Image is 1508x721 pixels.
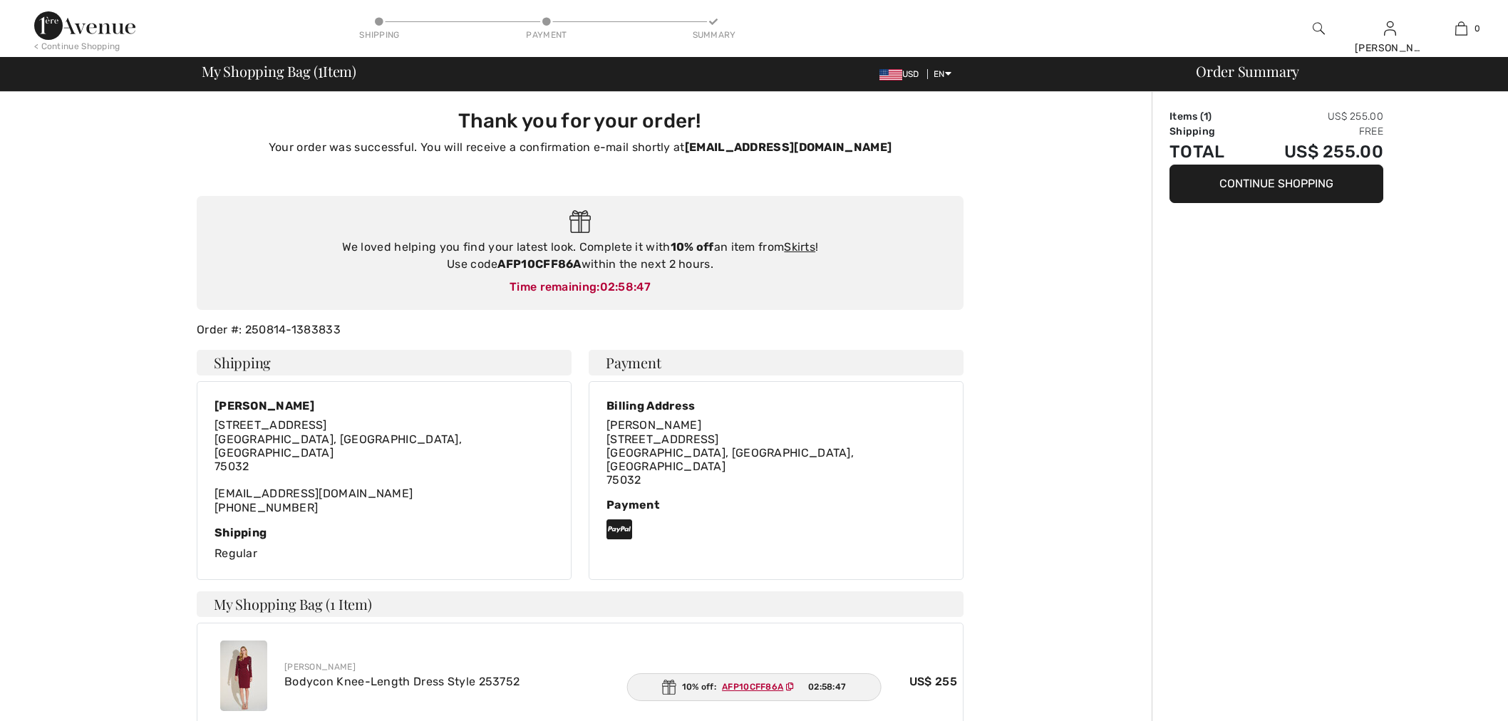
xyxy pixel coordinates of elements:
[1246,109,1383,124] td: US$ 255.00
[1384,20,1396,37] img: My Info
[693,28,735,41] div: Summary
[671,240,714,254] strong: 10% off
[215,418,462,473] span: [STREET_ADDRESS] [GEOGRAPHIC_DATA], [GEOGRAPHIC_DATA], [GEOGRAPHIC_DATA] 75032
[1246,124,1383,139] td: Free
[215,418,554,514] div: [EMAIL_ADDRESS][DOMAIN_NAME] [PHONE_NUMBER]
[215,526,554,539] div: Shipping
[284,675,520,688] a: Bodycon Knee-Length Dress Style 253752
[784,240,815,254] a: Skirts
[497,257,581,271] strong: AFP10CFF86A
[188,321,972,338] div: Order #: 250814-1383833
[627,673,882,701] div: 10% off:
[1169,165,1383,203] button: Continue Shopping
[220,640,267,711] img: Bodycon Knee-Length Dress Style 253752
[589,350,964,375] h4: Payment
[211,279,949,296] div: Time remaining:
[722,682,783,692] ins: AFP10CFF86A
[358,28,401,41] div: Shipping
[1384,21,1396,35] a: Sign In
[318,61,323,79] span: 1
[205,109,955,133] h3: Thank you for your order!
[909,673,957,690] span: US$ 255
[934,69,951,79] span: EN
[569,210,592,234] img: Gift.svg
[1455,20,1467,37] img: My Bag
[34,11,135,40] img: 1ère Avenue
[215,399,554,413] div: [PERSON_NAME]
[1355,41,1425,56] div: [PERSON_NAME]
[1313,20,1325,37] img: search the website
[662,680,676,695] img: Gift.svg
[606,498,946,512] div: Payment
[606,418,701,432] span: [PERSON_NAME]
[284,660,957,673] div: [PERSON_NAME]
[1169,109,1246,124] td: Items ( )
[1169,124,1246,139] td: Shipping
[685,140,892,154] strong: [EMAIL_ADDRESS][DOMAIN_NAME]
[197,591,964,617] h4: My Shopping Bag (1 Item)
[525,28,568,41] div: Payment
[1426,20,1496,37] a: 0
[1246,139,1383,165] td: US$ 255.00
[879,69,902,81] img: US Dollar
[211,239,949,273] div: We loved helping you find your latest look. Complete it with an item from ! Use code within the n...
[215,526,554,562] div: Regular
[600,280,651,294] span: 02:58:47
[1475,22,1480,35] span: 0
[34,40,120,53] div: < Continue Shopping
[197,350,572,375] h4: Shipping
[606,432,854,487] span: [STREET_ADDRESS] [GEOGRAPHIC_DATA], [GEOGRAPHIC_DATA], [GEOGRAPHIC_DATA] 75032
[1179,64,1499,78] div: Order Summary
[1169,139,1246,165] td: Total
[1204,110,1208,123] span: 1
[606,399,946,413] div: Billing Address
[808,680,846,693] span: 02:58:47
[202,64,356,78] span: My Shopping Bag ( Item)
[205,139,955,156] p: Your order was successful. You will receive a confirmation e-mail shortly at
[879,69,925,79] span: USD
